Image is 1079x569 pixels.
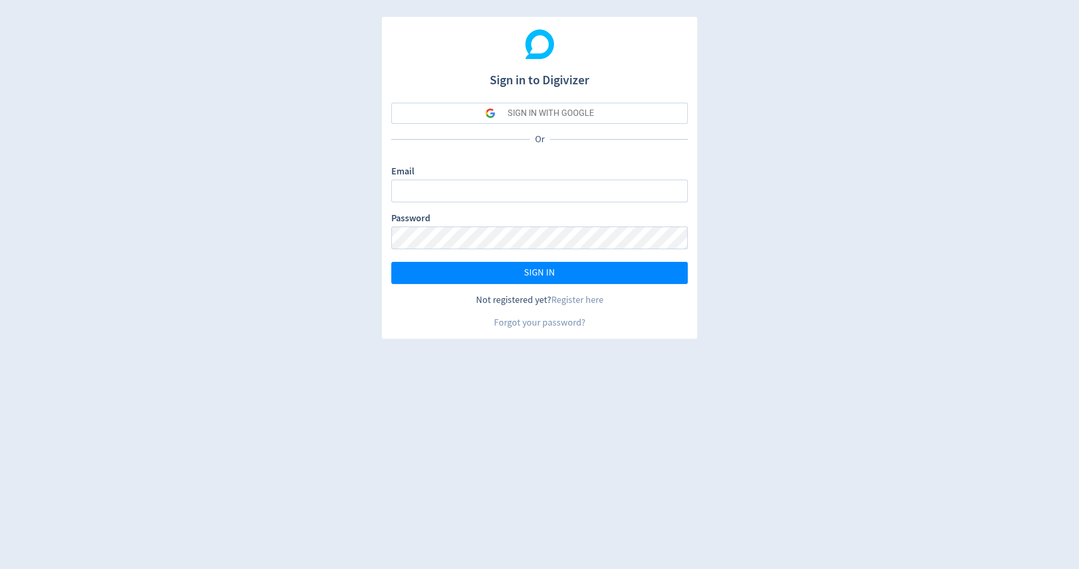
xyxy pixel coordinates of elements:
[551,294,603,306] a: Register here
[525,30,555,59] img: Digivizer Logo
[391,103,688,124] button: SIGN IN WITH GOOGLE
[391,293,688,307] div: Not registered yet?
[391,262,688,284] button: SIGN IN
[391,212,430,227] label: Password
[530,133,550,146] p: Or
[508,103,594,124] div: SIGN IN WITH GOOGLE
[494,317,586,329] a: Forgot your password?
[391,62,688,90] h1: Sign in to Digivizer
[391,165,414,180] label: Email
[524,268,555,278] span: SIGN IN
